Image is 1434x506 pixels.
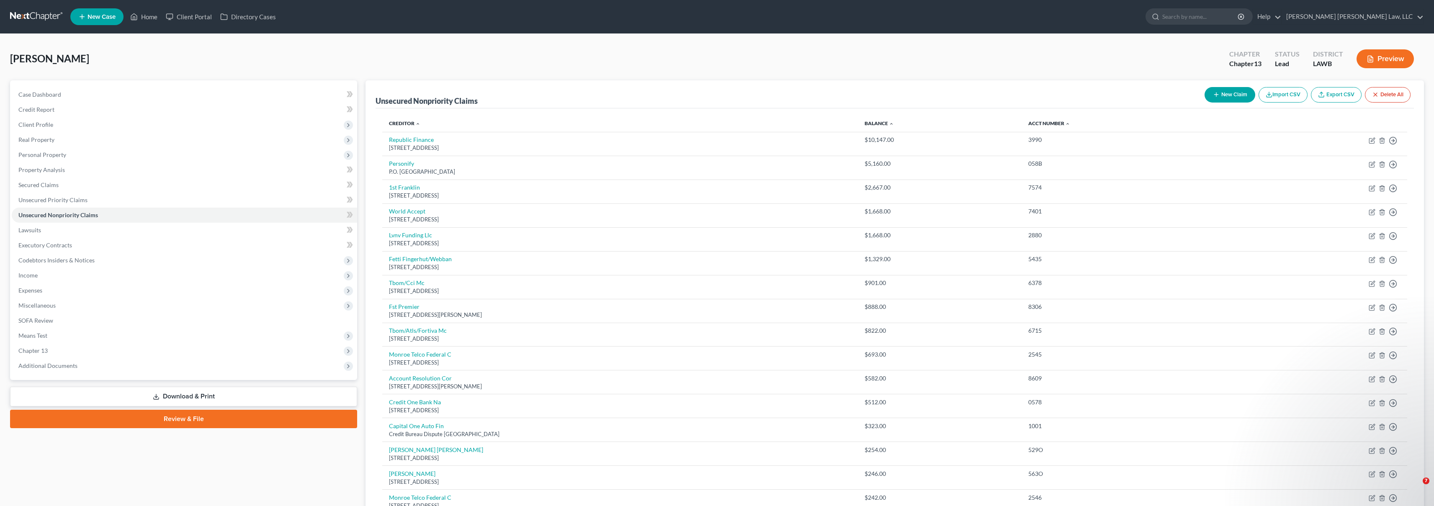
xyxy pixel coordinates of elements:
[865,422,1015,430] div: $323.00
[389,136,434,143] a: Republic Finance
[865,255,1015,263] div: $1,329.00
[1028,493,1227,502] div: 2546
[18,136,54,143] span: Real Property
[389,383,851,390] div: [STREET_ADDRESS][PERSON_NAME]
[1065,121,1070,126] i: expand_less
[1229,59,1262,69] div: Chapter
[1028,303,1227,311] div: 8306
[10,52,89,64] span: [PERSON_NAME]
[389,255,452,262] a: Fetti Fingerhut/Webban
[889,121,894,126] i: expand_less
[389,470,435,477] a: [PERSON_NAME]
[389,160,414,167] a: Personify
[12,87,357,102] a: Case Dashboard
[1028,207,1227,216] div: 7401
[216,9,280,24] a: Directory Cases
[865,446,1015,454] div: $254.00
[389,184,420,191] a: 1st Franklin
[865,326,1015,335] div: $822.00
[18,181,59,188] span: Secured Claims
[1282,9,1424,24] a: [PERSON_NAME] [PERSON_NAME] Law, LLC
[865,374,1015,383] div: $582.00
[865,470,1015,478] div: $246.00
[865,183,1015,192] div: $2,667.00
[18,241,72,249] span: Executory Contracts
[389,375,452,382] a: Account Resolution Cor
[1028,326,1227,335] div: 6715
[389,359,851,367] div: [STREET_ADDRESS]
[18,317,53,324] span: SOFA Review
[1028,350,1227,359] div: 2545
[389,287,851,295] div: [STREET_ADDRESS]
[376,96,478,106] div: Unsecured Nonpriority Claims
[18,196,88,203] span: Unsecured Priority Claims
[10,387,357,406] a: Download & Print
[18,362,77,369] span: Additional Documents
[865,136,1015,144] div: $10,147.00
[389,144,851,152] div: [STREET_ADDRESS]
[1406,478,1426,498] iframe: Intercom live chat
[389,351,451,358] a: Monroe Telco Federal C
[1311,87,1362,103] a: Export CSV
[18,287,42,294] span: Expenses
[1275,59,1300,69] div: Lead
[1028,398,1227,406] div: 0578
[1028,470,1227,478] div: 563O
[389,279,425,286] a: Tbom/Cci Mc
[865,120,894,126] a: Balance expand_less
[18,302,56,309] span: Miscellaneous
[126,9,162,24] a: Home
[18,91,61,98] span: Case Dashboard
[865,350,1015,359] div: $693.00
[865,279,1015,287] div: $901.00
[1313,59,1343,69] div: LAWB
[1028,136,1227,144] div: 3990
[389,327,447,334] a: Tbom/Atls/Fortiva Mc
[18,106,54,113] span: Credit Report
[12,193,357,208] a: Unsecured Priority Claims
[389,120,420,126] a: Creditor expand_less
[389,216,851,223] div: [STREET_ADDRESS]
[1028,120,1070,126] a: Acct Number expand_less
[18,211,98,218] span: Unsecured Nonpriority Claims
[1028,183,1227,192] div: 7574
[389,311,851,319] div: [STREET_ADDRESS][PERSON_NAME]
[1254,59,1262,67] span: 13
[389,446,483,453] a: [PERSON_NAME] [PERSON_NAME]
[389,208,425,215] a: World Accept
[1028,374,1227,383] div: 8609
[12,223,357,238] a: Lawsuits
[1028,446,1227,454] div: 529O
[389,192,851,200] div: [STREET_ADDRESS]
[865,303,1015,311] div: $888.00
[389,398,441,406] a: Credit One Bank Na
[389,422,444,429] a: Capital One Auto Fin
[1028,159,1227,168] div: 058B
[865,231,1015,239] div: $1,668.00
[18,121,53,128] span: Client Profile
[1229,49,1262,59] div: Chapter
[1028,279,1227,287] div: 6378
[389,430,851,438] div: Credit Bureau Dispute [GEOGRAPHIC_DATA]
[1028,255,1227,263] div: 5435
[18,347,48,354] span: Chapter 13
[12,238,357,253] a: Executory Contracts
[389,263,851,271] div: [STREET_ADDRESS]
[1253,9,1281,24] a: Help
[389,168,851,176] div: P.O. [GEOGRAPHIC_DATA]
[88,14,116,20] span: New Case
[389,303,420,310] a: Fst Premier
[162,9,216,24] a: Client Portal
[1205,87,1255,103] button: New Claim
[1365,87,1411,103] button: Delete All
[1028,422,1227,430] div: 1001
[12,208,357,223] a: Unsecured Nonpriority Claims
[10,410,357,428] a: Review & File
[865,398,1015,406] div: $512.00
[389,239,851,247] div: [STREET_ADDRESS]
[865,207,1015,216] div: $1,668.00
[1313,49,1343,59] div: District
[12,162,357,177] a: Property Analysis
[18,151,66,158] span: Personal Property
[18,257,95,264] span: Codebtors Insiders & Notices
